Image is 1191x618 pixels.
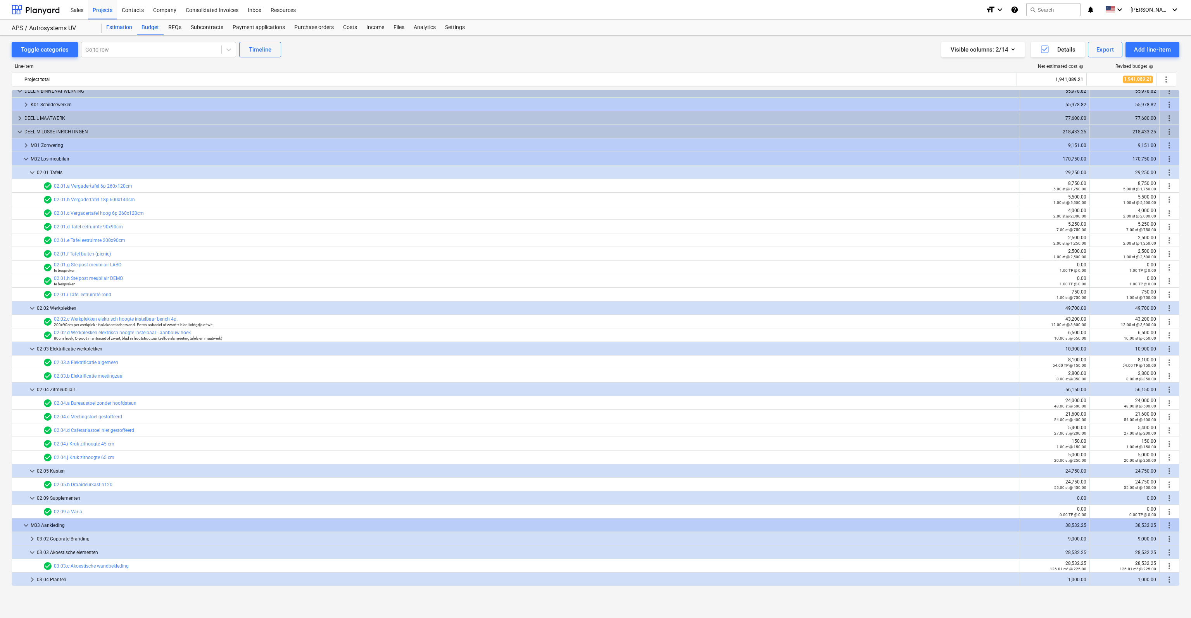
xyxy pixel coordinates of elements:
div: 55,978.82 [1093,88,1156,94]
div: Settings [440,20,469,35]
a: 02.01.g Stelpost meubilair LABO [54,262,121,268]
a: Analytics [409,20,440,35]
span: keyboard_arrow_down [28,494,37,503]
small: 20.00 st @ 250.00 [1124,458,1156,463]
div: 750.00 [1023,289,1086,300]
div: 2,500.00 [1023,249,1086,259]
a: 02.04.c Meetingstoel gestoffeerd [54,414,122,419]
i: Knowledge base [1011,5,1018,14]
div: M03 Aankleding [31,519,1017,532]
div: 49,700.00 [1023,306,1086,311]
span: More actions [1165,209,1174,218]
div: Timeline [249,45,271,55]
span: More actions [1165,114,1174,123]
div: 6,500.00 [1023,330,1086,341]
div: 24,750.00 [1023,468,1086,474]
div: 4,000.00 [1023,208,1086,219]
div: 28,532.25 [1023,550,1086,555]
div: 03.04 Planten [37,573,1017,586]
span: Line-item has 1 RFQs [43,453,52,462]
small: 54.00 st @ 400.00 [1124,418,1156,422]
div: M01 Zonwering [31,139,1017,152]
small: 1.00 TP @ 0.00 [1129,268,1156,273]
small: 10.00 st @ 650.00 [1054,336,1086,340]
span: Line-item has 1 RFQs [43,195,52,204]
button: Toggle categories [12,42,78,57]
div: 55,978.82 [1093,102,1156,107]
div: 0.00 [1093,506,1156,517]
small: 8.00 st @ 350.00 [1056,377,1086,381]
div: 5,400.00 [1023,425,1086,436]
a: 02.04.j Kruk zithoogte 65 cm [54,455,114,460]
div: 77,600.00 [1093,116,1156,121]
div: Project total [24,73,1013,86]
span: More actions [1165,344,1174,354]
div: 5,000.00 [1093,452,1156,463]
a: 02.01.i Tafel eetruimte rond [54,292,111,297]
span: Line-item has 1 RFQs [43,249,52,259]
div: 5,500.00 [1093,194,1156,205]
button: Details [1031,42,1085,57]
span: More actions [1165,127,1174,136]
div: 1,941,089.21 [1020,73,1083,86]
span: Line-item has 1 RFQs [43,371,52,381]
span: More actions [1165,371,1174,381]
span: keyboard_arrow_down [28,385,37,394]
span: Line-item has 1 RFQs [43,331,52,340]
div: 5,400.00 [1093,425,1156,436]
div: 24,750.00 [1023,479,1086,490]
span: More actions [1165,358,1174,367]
span: help [1077,64,1084,69]
small: 12.00 st @ 3,600.00 [1121,323,1156,327]
div: Export [1096,45,1114,55]
span: More actions [1165,385,1174,394]
small: 7.00 st @ 750.00 [1126,228,1156,232]
span: Line-item has 1 RFQs [43,507,52,516]
div: 43,200.00 [1093,316,1156,327]
small: 54.00 TP @ 150.00 [1122,363,1156,368]
div: Add line-item [1134,45,1171,55]
span: Line-item has 1 RFQs [43,317,52,326]
small: 48.00 st @ 500.00 [1054,404,1086,408]
div: Files [389,20,409,35]
i: format_size [986,5,995,14]
a: 02.02.d Werkplekken elektrisch hoogte instelbaar - aanbouw hoek [54,330,191,335]
div: 9,151.00 [1023,143,1086,148]
span: Line-item has 1 RFQs [43,412,52,421]
div: APS / Autrosystems UV [12,24,92,33]
span: keyboard_arrow_right [28,534,37,544]
a: 02.04.a Bureaustoel zonder hoofdsteun [54,400,136,406]
small: te bespreken [54,282,76,286]
span: More actions [1165,426,1174,435]
i: keyboard_arrow_down [1170,5,1179,14]
small: 2.00 st @ 2,000.00 [1123,214,1156,218]
small: 5.00 st @ 1,750.00 [1053,187,1086,191]
div: 9,151.00 [1093,143,1156,148]
div: Costs [338,20,362,35]
span: More actions [1165,290,1174,299]
small: 0.00 TP @ 0.00 [1060,513,1086,517]
a: Payment applications [228,20,290,35]
span: More actions [1165,236,1174,245]
div: Net estimated cost [1038,64,1084,69]
div: 28,532.25 [1093,561,1156,571]
div: 5,250.00 [1093,221,1156,232]
small: 48.00 st @ 500.00 [1124,404,1156,408]
div: 150.00 [1023,438,1086,449]
div: 0.00 [1023,276,1086,287]
div: M02 Los meubilair [31,153,1017,165]
div: 8,100.00 [1023,357,1086,368]
a: Subcontracts [186,20,228,35]
span: keyboard_arrow_down [15,86,24,96]
div: 21,600.00 [1023,411,1086,422]
small: 2.00 st @ 1,250.00 [1053,241,1086,245]
span: More actions [1165,100,1174,109]
div: 5,250.00 [1023,221,1086,232]
div: 170,750.00 [1023,156,1086,162]
span: keyboard_arrow_down [28,548,37,557]
div: K01 Schilderwerken [31,98,1017,111]
small: 1.00 TP @ 0.00 [1129,282,1156,286]
div: 21,600.00 [1093,411,1156,422]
